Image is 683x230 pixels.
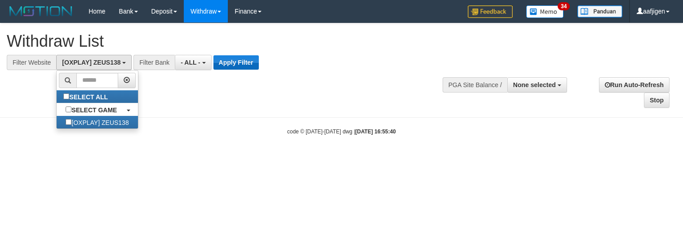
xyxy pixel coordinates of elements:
button: Apply Filter [213,55,259,70]
img: Button%20Memo.svg [526,5,564,18]
span: - ALL - [181,59,200,66]
img: panduan.png [577,5,622,18]
div: PGA Site Balance / [443,77,507,93]
div: Filter Website [7,55,56,70]
label: SELECT ALL [57,90,117,103]
span: None selected [513,81,556,88]
label: [OXPLAY] ZEUS138 [57,116,137,128]
input: [OXPLAY] ZEUS138 [66,119,71,125]
img: Feedback.jpg [468,5,513,18]
div: Filter Bank [133,55,175,70]
img: MOTION_logo.png [7,4,75,18]
span: 34 [558,2,570,10]
h1: Withdraw List [7,32,446,50]
a: Stop [644,93,670,108]
input: SELECT ALL [63,93,69,99]
a: Run Auto-Refresh [599,77,670,93]
b: SELECT GAME [71,106,117,114]
button: [OXPLAY] ZEUS138 [56,55,132,70]
button: None selected [507,77,567,93]
button: - ALL - [175,55,211,70]
strong: [DATE] 16:55:40 [355,128,396,135]
a: SELECT GAME [57,103,137,116]
span: [OXPLAY] ZEUS138 [62,59,120,66]
input: SELECT GAME [66,106,71,112]
small: code © [DATE]-[DATE] dwg | [287,128,396,135]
